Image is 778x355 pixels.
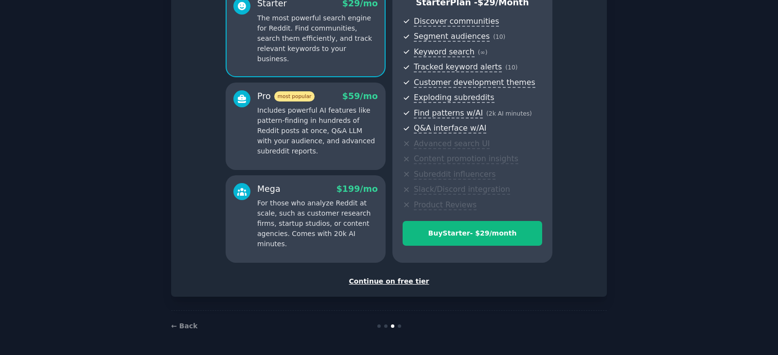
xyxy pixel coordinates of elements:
[414,93,494,103] span: Exploding subreddits
[414,108,483,118] span: Find patterns w/AI
[342,91,378,101] span: $ 59 /mo
[414,62,502,72] span: Tracked keyword alerts
[181,276,597,287] div: Continue on free tier
[478,49,488,56] span: ( ∞ )
[414,32,490,42] span: Segment audiences
[505,64,517,71] span: ( 10 )
[171,322,197,330] a: ← Back
[257,90,315,102] div: Pro
[414,169,495,180] span: Subreddit influencers
[257,198,378,249] p: For those who analyze Reddit at scale, such as customer research firms, startup studios, or conte...
[493,34,505,40] span: ( 10 )
[257,105,378,156] p: Includes powerful AI features like pattern-finding in hundreds of Reddit posts at once, Q&A LLM w...
[414,154,518,164] span: Content promotion insights
[414,17,499,27] span: Discover communities
[414,123,486,134] span: Q&A interface w/AI
[414,78,535,88] span: Customer development themes
[274,91,315,101] span: most popular
[257,13,378,64] p: The most powerful search engine for Reddit. Find communities, search them efficiently, and track ...
[403,228,542,238] div: Buy Starter - $ 29 /month
[403,221,542,246] button: BuyStarter- $29/month
[257,183,281,195] div: Mega
[414,47,475,57] span: Keyword search
[486,110,532,117] span: ( 2k AI minutes )
[414,185,510,195] span: Slack/Discord integration
[414,139,490,149] span: Advanced search UI
[336,184,378,194] span: $ 199 /mo
[414,200,477,210] span: Product Reviews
